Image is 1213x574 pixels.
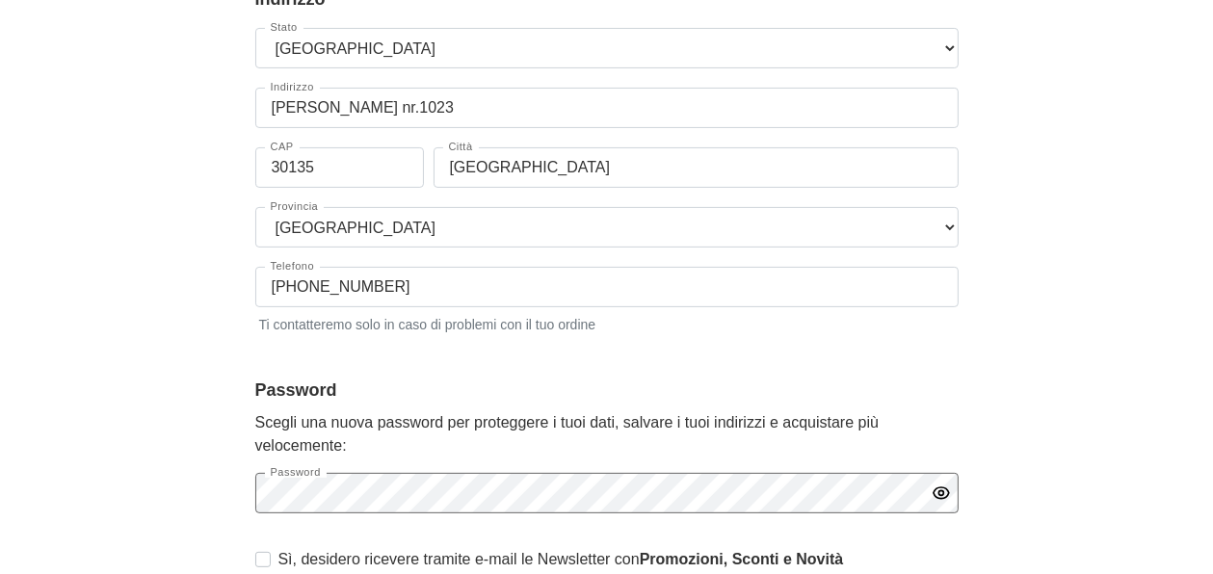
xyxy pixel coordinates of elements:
[265,22,303,33] label: Stato
[255,411,959,457] p: Scegli una nuova password per proteggere i tuoi dati, salvare i tuoi indirizzi e acquistare più v...
[265,142,300,152] label: CAP
[265,201,325,212] label: Provincia
[640,551,844,567] strong: Promozioni, Sconti e Novità
[443,142,479,152] label: Città
[265,82,320,92] label: Indirizzo
[255,88,959,128] input: Indirizzo
[265,467,327,478] label: Password
[265,261,321,272] label: Telefono
[255,267,959,307] input: Telefono
[255,378,959,404] legend: Password
[255,147,424,188] input: CAP
[434,147,959,188] input: Città
[255,311,959,335] small: Ti contatteremo solo in caso di problemi con il tuo ordine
